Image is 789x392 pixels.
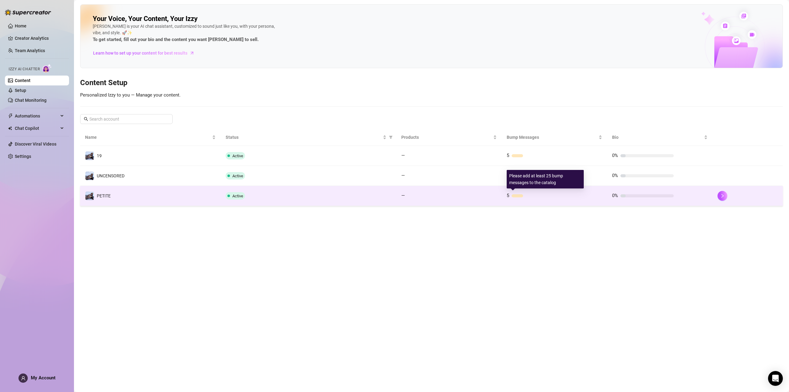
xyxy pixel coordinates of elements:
[507,170,584,188] div: Please add at least 25 bump messages to the catalog
[15,33,64,43] a: Creator Analytics
[226,134,382,141] span: Status
[232,174,243,178] span: Active
[8,113,13,118] span: thunderbolt
[15,98,47,103] a: Chat Monitoring
[15,78,31,83] a: Content
[80,129,221,146] th: Name
[31,375,55,381] span: My Account
[389,135,393,139] span: filter
[612,193,618,198] span: 0%
[15,111,59,121] span: Automations
[93,23,278,43] div: [PERSON_NAME] is your AI chat assistant, customized to sound just like you, with your persona, vi...
[93,50,187,56] span: Learn how to set up your content for best results
[97,173,125,178] span: UNCENSORED
[507,153,509,158] span: 5
[15,88,26,93] a: Setup
[720,194,725,198] span: right
[607,129,713,146] th: Bio
[396,129,502,146] th: Products
[401,193,405,198] span: —
[9,66,40,72] span: Izzy AI Chatter
[80,78,783,88] h3: Content Setup
[687,5,783,68] img: ai-chatter-content-library-cLFOSyPT.png
[93,14,198,23] h2: Your Voice, Your Content, Your Izzy
[221,129,396,146] th: Status
[15,23,27,28] a: Home
[21,376,26,381] span: user
[97,193,111,198] span: PETITE
[84,117,88,121] span: search
[93,48,199,58] a: Learn how to set up your content for best results
[502,129,607,146] th: Bump Messages
[189,50,195,56] span: arrow-right
[42,64,52,73] img: AI Chatter
[89,116,164,122] input: Search account
[401,173,405,178] span: —
[401,153,405,158] span: —
[507,193,509,198] span: 5
[8,126,12,130] img: Chat Copilot
[401,134,492,141] span: Products
[80,92,181,98] span: Personalized Izzy to you — Manage your content.
[612,134,703,141] span: Bio
[15,142,56,146] a: Discover Viral Videos
[85,192,94,200] img: PETITE
[85,151,94,160] img: 19
[612,173,618,178] span: 0%
[85,171,94,180] img: UNCENSORED
[15,48,45,53] a: Team Analytics
[15,154,31,159] a: Settings
[717,191,727,201] button: right
[232,154,243,158] span: Active
[388,133,394,142] span: filter
[97,153,102,158] span: 19
[93,37,259,42] strong: To get started, fill out your bio and the content you want [PERSON_NAME] to sell.
[768,371,783,386] div: Open Intercom Messenger
[612,153,618,158] span: 0%
[15,123,59,133] span: Chat Copilot
[507,134,597,141] span: Bump Messages
[5,9,51,15] img: logo-BBDzfeDw.svg
[85,134,211,141] span: Name
[232,194,243,198] span: Active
